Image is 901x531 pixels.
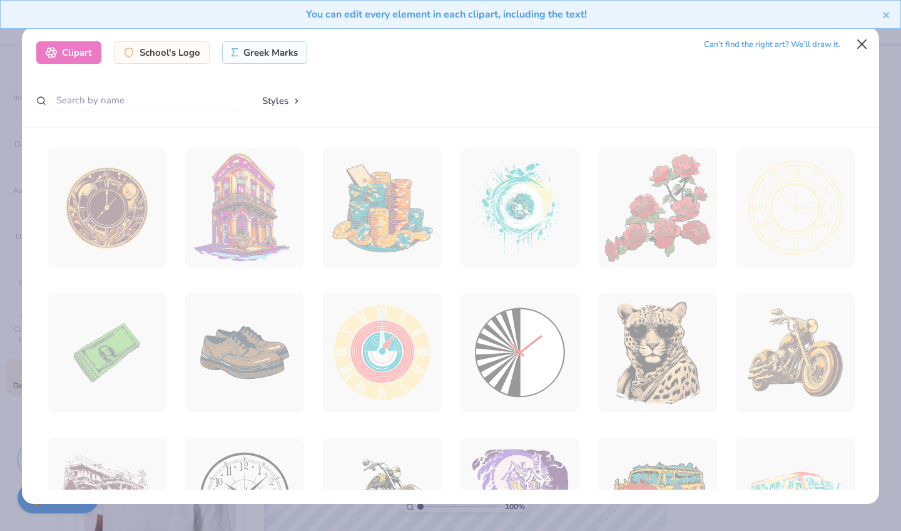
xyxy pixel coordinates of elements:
[850,33,874,56] button: Close
[36,41,101,64] div: Clipart
[10,7,882,22] div: You can edit every element in each clipart, including the text!
[704,34,840,56] div: Can’t find the right art? We’ll draw it.
[114,41,210,64] div: School's Logo
[882,7,891,22] button: close
[222,41,308,64] div: Greek Marks
[36,89,237,112] input: Search by name
[249,89,314,113] button: Styles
